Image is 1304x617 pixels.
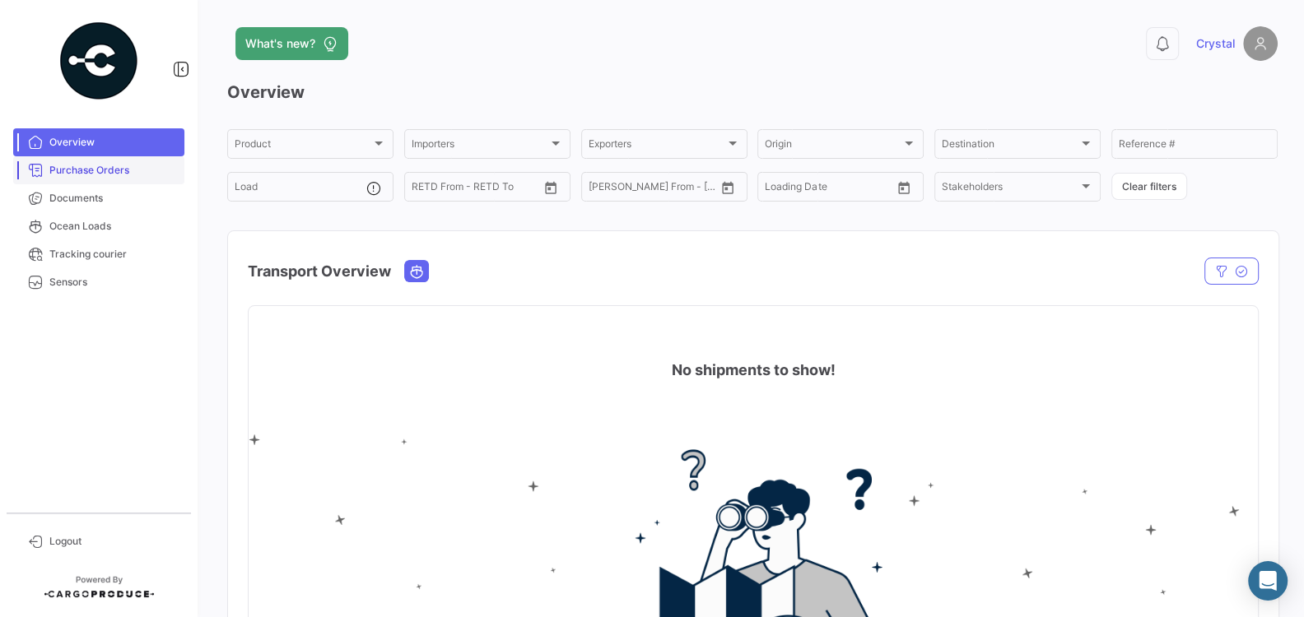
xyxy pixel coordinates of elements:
input: To [799,183,859,195]
span: Origin [765,141,901,152]
input: To [446,183,506,195]
h3: Overview [227,81,1278,104]
button: Clear filters [1111,173,1187,200]
button: What's new? [235,27,348,60]
span: What's new? [245,35,315,52]
span: Sensors [49,275,178,290]
button: Open calendar [715,175,740,200]
span: Stakeholders [942,183,1078,195]
button: Open calendar [538,175,563,200]
a: Overview [13,128,184,156]
button: Ocean [405,261,428,281]
span: Documents [49,191,178,206]
a: Tracking courier [13,240,184,268]
a: Documents [13,184,184,212]
a: Purchase Orders [13,156,184,184]
input: From [412,183,435,195]
span: Purchase Orders [49,163,178,178]
input: To [623,183,683,195]
span: Ocean Loads [49,219,178,234]
a: Ocean Loads [13,212,184,240]
button: Open calendar [892,175,916,200]
span: Exporters [589,141,725,152]
input: From [589,183,612,195]
span: Crystal [1196,35,1235,52]
span: Logout [49,534,178,549]
span: Destination [942,141,1078,152]
span: Tracking courier [49,247,178,262]
span: Importers [412,141,548,152]
h4: Transport Overview [248,260,391,283]
h4: No shipments to show! [672,359,836,382]
img: placeholder-user.png [1243,26,1278,61]
input: From [765,183,788,195]
span: Overview [49,135,178,150]
a: Sensors [13,268,184,296]
img: powered-by.png [58,20,140,102]
span: Product [235,141,371,152]
div: Abrir Intercom Messenger [1248,561,1288,601]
